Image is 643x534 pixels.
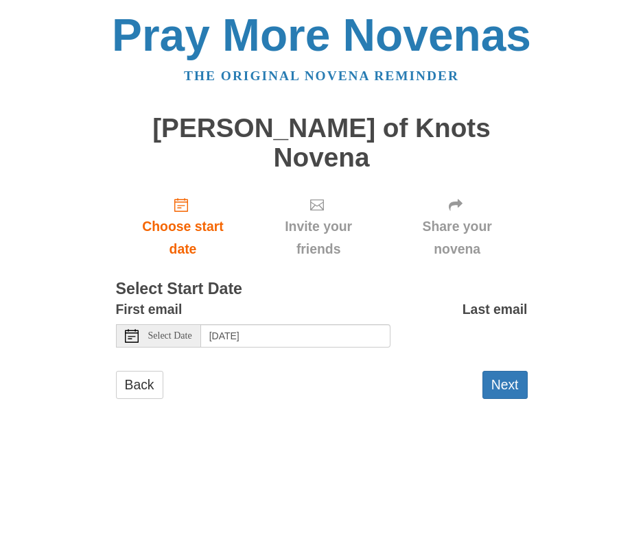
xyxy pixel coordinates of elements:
div: Click "Next" to confirm your start date first. [250,186,386,267]
a: The original novena reminder [184,69,459,83]
a: Choose start date [116,186,250,267]
label: First email [116,298,183,321]
a: Pray More Novenas [112,10,531,60]
span: Select Date [148,331,192,341]
span: Choose start date [130,215,237,260]
label: Last email [463,298,528,321]
h1: [PERSON_NAME] of Knots Novena [116,114,528,172]
span: Share your novena [401,215,514,260]
div: Click "Next" to confirm your start date first. [387,186,528,267]
h3: Select Start Date [116,280,528,298]
a: Back [116,371,163,399]
button: Next [482,371,528,399]
span: Invite your friends [264,215,373,260]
